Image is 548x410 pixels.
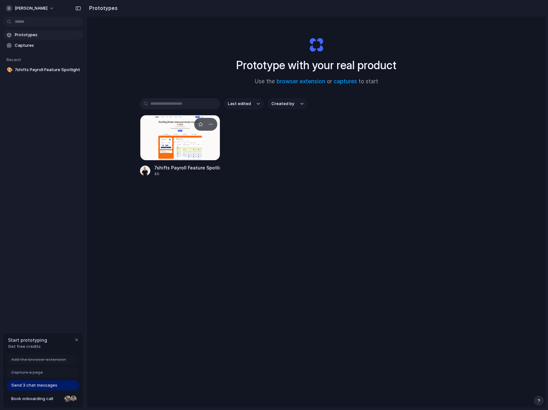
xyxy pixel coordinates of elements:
[70,395,77,403] div: Christian Iacullo
[15,42,81,49] span: Captures
[228,101,251,107] span: Last edited
[7,66,11,74] div: 🎨
[334,78,357,85] a: captures
[87,4,118,12] h2: Prototypes
[11,382,57,389] span: Send 3 chat messages
[11,369,43,376] span: Capture a page
[6,67,12,73] button: 🎨
[3,30,83,40] a: Prototypes
[11,396,62,402] span: Book onboarding call
[154,171,220,177] div: 4h
[6,57,21,62] span: Recent
[15,5,47,12] span: [PERSON_NAME]
[3,41,83,50] a: Captures
[8,343,47,350] span: Get free credits
[268,98,307,109] button: Created by
[3,65,83,75] a: 🎨7shifts Payroll Feature Spotlight
[277,78,325,85] a: browser extension
[224,98,264,109] button: Last edited
[7,394,79,404] a: Book onboarding call
[140,115,220,177] a: 7shifts Payroll Feature Spotlight7shifts Payroll Feature Spotlight4h
[154,164,220,171] div: 7shifts Payroll Feature Spotlight
[255,78,378,86] span: Use the or to start
[271,101,294,107] span: Created by
[8,337,47,343] span: Start prototyping
[3,3,57,13] button: [PERSON_NAME]
[15,32,81,38] span: Prototypes
[15,67,81,73] span: 7shifts Payroll Feature Spotlight
[236,57,396,74] h1: Prototype with your real product
[64,395,71,403] div: Nicole Kubica
[11,357,66,363] span: Add the browser extension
